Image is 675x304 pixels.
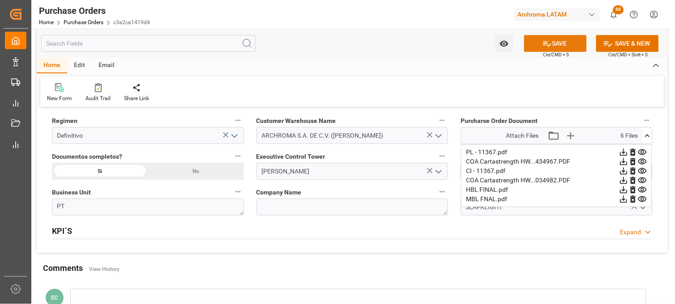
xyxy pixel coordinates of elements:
button: Archroma LATAM [514,6,604,23]
button: Regimen [232,114,244,126]
div: Home [37,58,67,73]
input: Search Fields [41,35,256,52]
button: Purcharse Order Document [641,114,653,126]
span: 88 [613,5,624,14]
div: CI - 11367.pdf [466,166,647,176]
span: 6 Files [620,131,638,140]
button: Customer Warehouse Name [436,114,448,126]
a: Home [39,19,54,25]
button: show 88 new notifications [604,4,624,25]
button: Help Center [624,4,644,25]
div: Share Link [124,94,149,102]
a: Purchase Orders [64,19,103,25]
span: Transport Type [461,188,504,197]
div: HBL FINAL.pdf [466,185,647,194]
span: Customer Warehouse Name [256,116,336,126]
span: Attach Files [506,131,539,140]
div: No [148,163,244,180]
div: Edit [67,58,92,73]
span: Executive Control Tower [256,152,325,161]
button: open menu [227,129,240,143]
textarea: PT [52,198,244,215]
button: Documentos completos? [232,150,244,162]
div: Audit Trail [85,94,111,102]
h2: KPI´S [52,225,72,237]
span: Regimen [52,116,77,126]
div: Purchase Orders [39,4,150,17]
button: SAVE & NEW [596,35,659,52]
span: EC [51,294,58,301]
div: PL - 11367.pdf [466,148,647,157]
button: open menu [431,165,445,178]
button: SAVE [524,35,587,52]
div: Email [92,58,121,73]
span: Business Unit [52,188,91,197]
div: Archroma LATAM [514,8,600,21]
div: MBL FNAL.pdf [466,194,647,204]
div: New Form [47,94,72,102]
div: Si [52,163,148,180]
a: View History [89,266,120,272]
span: Ctrl/CMD + S [543,51,569,58]
div: COA Cartastrength HW...034982.PDF [466,176,647,185]
button: open menu [431,129,445,143]
input: enter warehouse [256,127,449,144]
span: Region [461,152,481,161]
button: Business Unit [232,186,244,198]
span: Ctrl/CMD + Shift + S [609,51,648,58]
span: Documentos completos? [52,152,122,161]
button: Executive Control Tower [436,150,448,162]
span: Purcharse Order Document [461,116,538,126]
div: COA Cartastrength HW...434967.PDF [466,157,647,166]
button: open menu [495,35,513,52]
div: Expand [620,228,641,237]
h2: Comments [43,262,83,274]
span: Company Name [256,188,302,197]
button: open menu [636,200,649,214]
button: Company Name [436,186,448,198]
